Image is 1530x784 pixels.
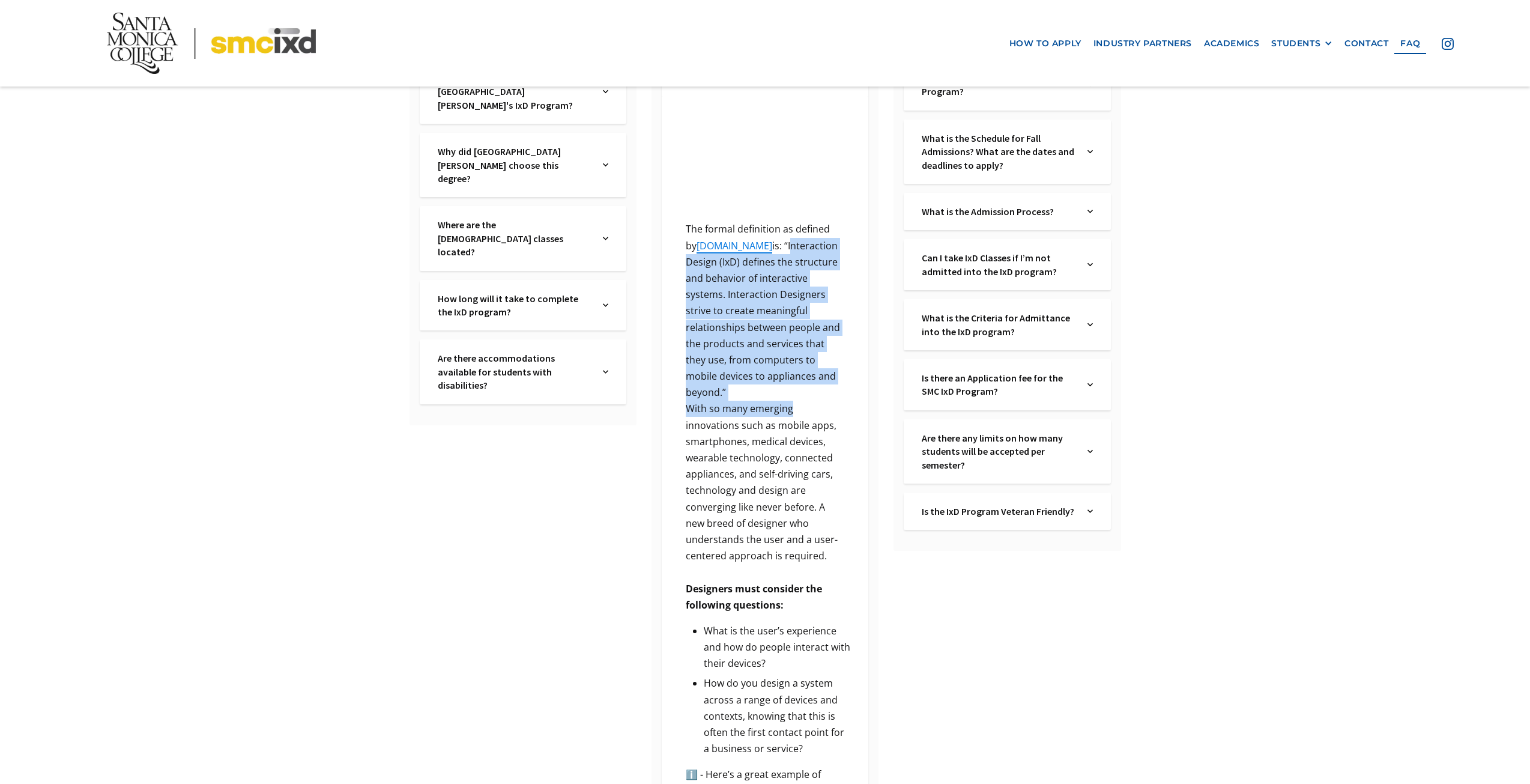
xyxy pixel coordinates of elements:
[1394,32,1426,54] a: faq
[1003,32,1087,54] a: how to apply
[680,221,850,401] p: The formal definition as defined by is: “Interaction Design (IxD) defines the structure and behav...
[697,239,772,254] a: [DOMAIN_NAME]
[438,145,591,185] a: Why did [GEOGRAPHIC_DATA][PERSON_NAME] choose this degree?
[1087,32,1198,54] a: industry partners
[1442,37,1454,49] img: icon - instagram
[922,371,1075,398] a: Is there an Application fee for the SMC IxD Program?
[438,351,591,392] a: Are there accommodations available for students with disabilities?
[1338,32,1394,54] a: contact
[1271,38,1320,48] div: STUDENTS
[680,564,850,580] p: ‍
[686,582,822,612] strong: Designers must consider the following questions:
[680,401,850,564] p: With so many emerging innovations such as mobile apps, smartphones, medical devices, wearable tec...
[438,218,591,258] a: Where are the [DEMOGRAPHIC_DATA] classes located?
[922,205,1075,218] a: What is the Admission Process?
[922,311,1075,338] a: What is the Criteria for Admittance into the IxD program?
[107,13,316,74] img: Santa Monica College - SMC IxD logo
[922,505,1075,518] a: Is the IxD Program Veteran Friendly?
[680,205,850,221] p: ‍
[922,132,1075,172] a: What is the Schedule for Fall Admissions? What are the dates and deadlines to apply?
[1271,38,1332,48] div: STUDENTS
[1198,32,1265,54] a: Academics
[704,675,850,757] li: How do you design a system across a range of devices and contexts, knowing that this is often the...
[922,431,1075,472] a: Are there any limits on how many students will be accepted per semester?
[704,623,850,672] li: What is the user’s experience and how do people interact with their devices?
[922,251,1075,278] a: Can I take IxD Classes if I’m not admitted into the IxD program?
[438,71,591,112] a: How do I keep up to date with the [GEOGRAPHIC_DATA][PERSON_NAME]'s IxD Program?
[438,292,591,319] a: How long will it take to complete the IxD program?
